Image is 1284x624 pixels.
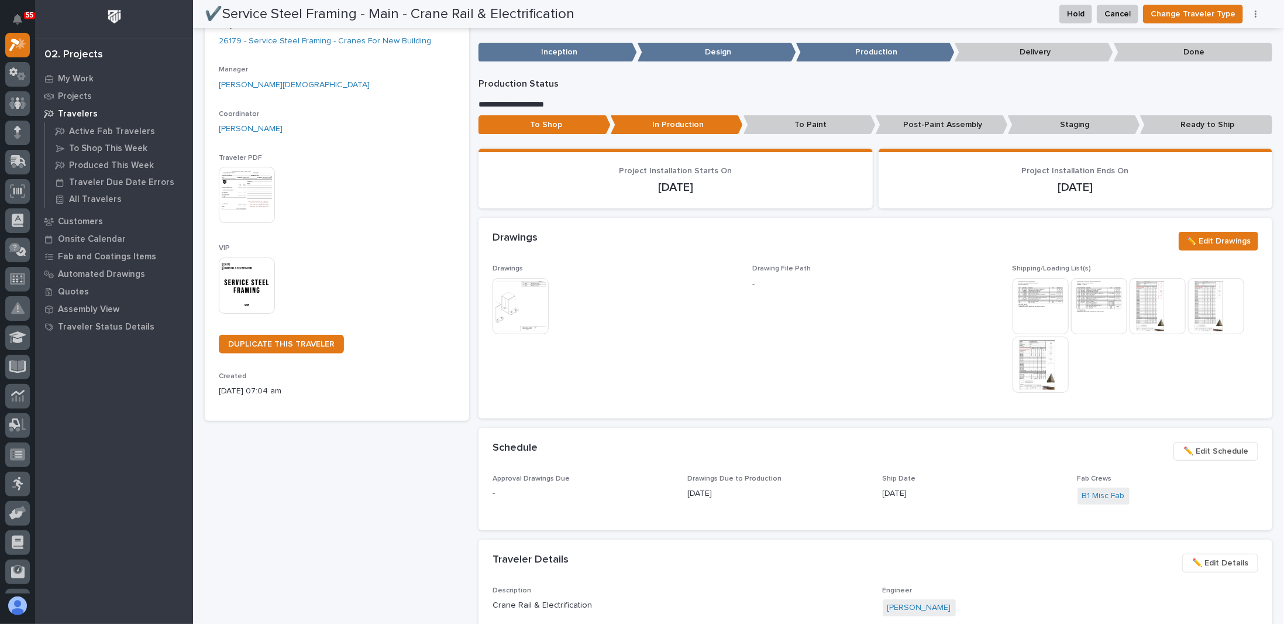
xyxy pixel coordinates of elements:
[45,123,193,139] a: Active Fab Travelers
[752,265,811,272] span: Drawing File Path
[1008,115,1140,135] p: Staging
[493,554,569,567] h2: Traveler Details
[1183,444,1248,458] span: ✏️ Edit Schedule
[883,475,916,482] span: Ship Date
[479,78,1272,90] p: Production Status
[44,49,103,61] div: 02. Projects
[69,194,122,205] p: All Travelers
[45,157,193,173] a: Produced This Week
[35,300,193,318] a: Assembly View
[58,252,156,262] p: Fab and Coatings Items
[219,123,283,135] a: [PERSON_NAME]
[219,155,262,162] span: Traveler PDF
[638,43,796,62] p: Design
[35,318,193,335] a: Traveler Status Details
[493,587,531,594] span: Description
[35,70,193,87] a: My Work
[1082,490,1125,502] a: B1 Misc Fab
[687,475,782,482] span: Drawings Due to Production
[493,475,570,482] span: Approval Drawings Due
[228,340,335,348] span: DUPLICATE THIS TRAVELER
[687,488,868,500] p: [DATE]
[26,11,33,19] p: 55
[5,7,30,32] button: Notifications
[35,212,193,230] a: Customers
[1104,7,1131,21] span: Cancel
[45,191,193,207] a: All Travelers
[69,143,147,154] p: To Shop This Week
[219,35,431,47] a: 26179 - Service Steel Framing - Cranes For New Building
[1143,5,1243,23] button: Change Traveler Type
[1173,442,1258,461] button: ✏️ Edit Schedule
[619,167,732,175] span: Project Installation Starts On
[58,109,98,119] p: Travelers
[219,335,344,354] a: DUPLICATE THIS TRAVELER
[493,599,868,612] p: Crane Rail & Electrification
[205,6,574,23] h2: ✔️Service Steel Framing - Main - Crane Rail & Electrification
[58,322,154,332] p: Traveler Status Details
[58,304,119,315] p: Assembly View
[58,74,94,84] p: My Work
[479,43,637,62] p: Inception
[219,79,370,91] a: [PERSON_NAME][DEMOGRAPHIC_DATA]
[1114,43,1272,62] p: Done
[893,180,1258,194] p: [DATE]
[493,442,538,455] h2: Schedule
[876,115,1008,135] p: Post-Paint Assembly
[219,66,248,73] span: Manager
[1151,7,1235,21] span: Change Traveler Type
[493,232,538,245] h2: Drawings
[1013,265,1092,272] span: Shipping/Loading List(s)
[69,126,155,137] p: Active Fab Travelers
[35,230,193,248] a: Onsite Calendar
[58,234,126,245] p: Onsite Calendar
[611,115,743,135] p: In Production
[58,91,92,102] p: Projects
[743,115,876,135] p: To Paint
[45,174,193,190] a: Traveler Due Date Errors
[1186,234,1251,248] span: ✏️ Edit Drawings
[15,14,30,33] div: Notifications55
[35,248,193,265] a: Fab and Coatings Items
[1067,7,1085,21] span: Hold
[104,6,125,28] img: Workspace Logo
[69,160,154,171] p: Produced This Week
[35,105,193,122] a: Travelers
[1078,475,1112,482] span: Fab Crews
[219,111,259,118] span: Coordinator
[955,43,1113,62] p: Delivery
[796,43,955,62] p: Production
[479,115,611,135] p: To Shop
[58,269,145,280] p: Automated Drawings
[1182,554,1258,572] button: ✏️ Edit Details
[35,87,193,105] a: Projects
[1179,232,1258,251] button: ✏️ Edit Drawings
[1140,115,1272,135] p: Ready to Ship
[1097,5,1138,23] button: Cancel
[493,180,858,194] p: [DATE]
[35,265,193,283] a: Automated Drawings
[219,373,246,380] span: Created
[1059,5,1092,23] button: Hold
[69,177,174,188] p: Traveler Due Date Errors
[752,278,755,290] p: -
[219,385,455,397] p: [DATE] 07:04 am
[887,602,951,614] a: [PERSON_NAME]
[5,594,30,618] button: users-avatar
[45,140,193,156] a: To Shop This Week
[35,283,193,300] a: Quotes
[58,287,89,297] p: Quotes
[493,265,523,272] span: Drawings
[219,245,230,252] span: VIP
[58,217,103,227] p: Customers
[883,587,913,594] span: Engineer
[493,488,673,500] p: -
[1192,556,1248,570] span: ✏️ Edit Details
[1022,167,1129,175] span: Project Installation Ends On
[883,488,1063,500] p: [DATE]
